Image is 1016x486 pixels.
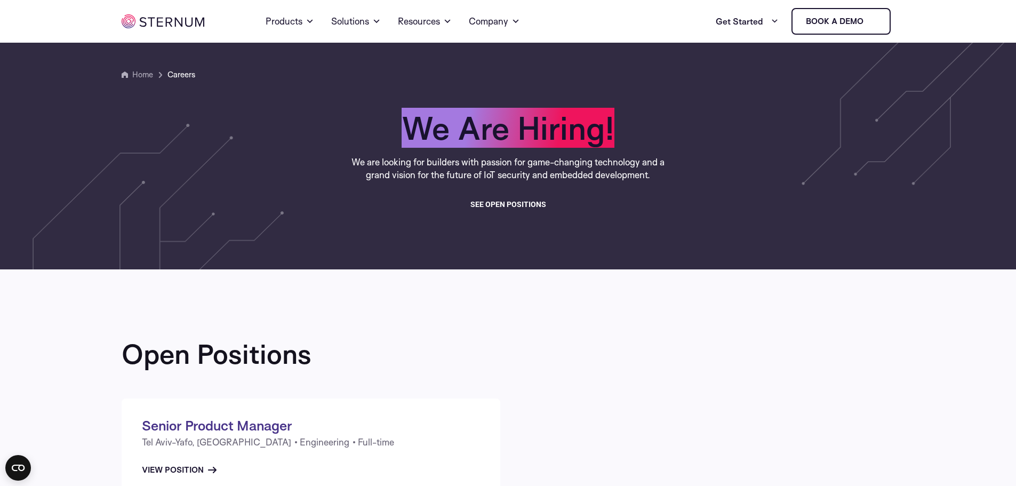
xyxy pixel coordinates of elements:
a: Book a demo [791,8,891,35]
span: Tel Aviv-Yafo, [GEOGRAPHIC_DATA] [142,434,291,451]
span: Full-time [358,434,394,451]
h5: Senior Product Manager [142,417,480,434]
a: Home [132,69,153,79]
span: Engineering [300,434,349,451]
a: Solutions [331,2,381,41]
img: sternum iot [868,17,876,26]
span: We Are Hiring! [402,108,614,148]
p: We are looking for builders with passion for game-changing technology and a grand vision for the ... [348,156,668,181]
a: Get Started [716,11,779,32]
button: Open CMP widget [5,455,31,481]
a: Company [469,2,520,41]
a: View Position [142,464,217,476]
a: Resources [398,2,452,41]
a: Products [266,2,314,41]
a: see open positions [470,198,546,211]
h2: Open Positions [122,339,311,369]
img: sternum iot [122,14,204,28]
span: Careers [167,68,195,81]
